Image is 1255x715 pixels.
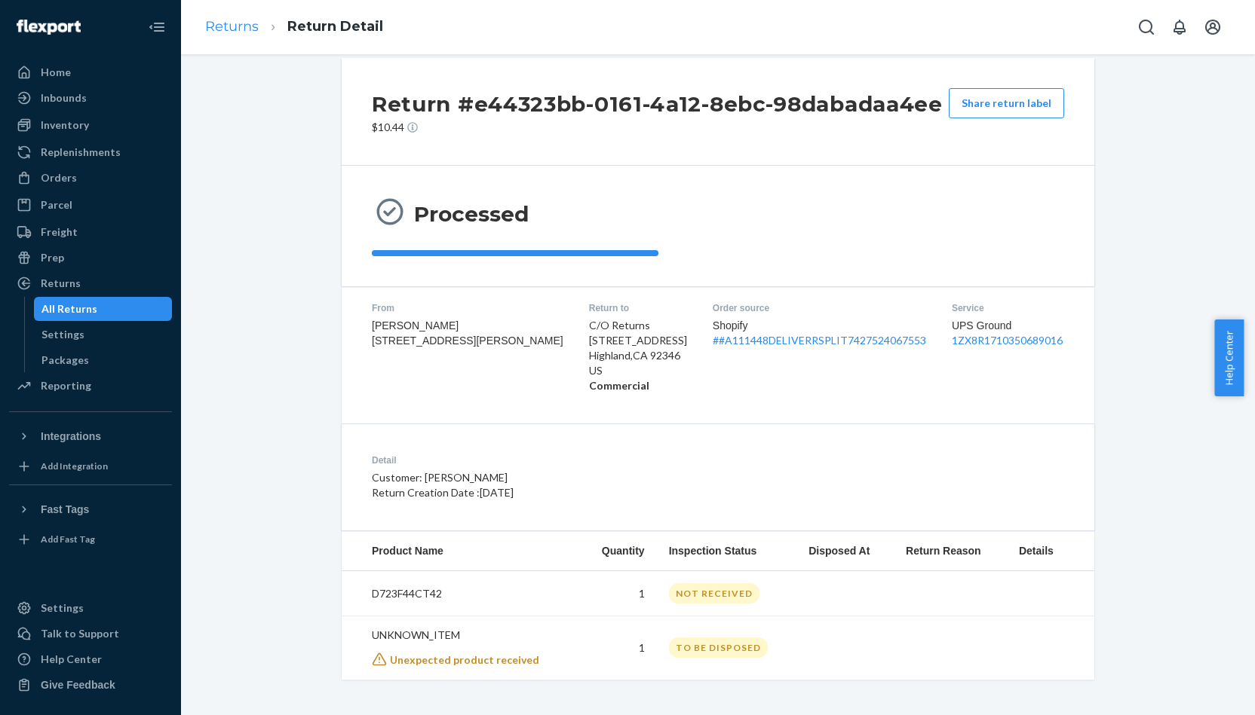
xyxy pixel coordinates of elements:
div: Settings [41,600,84,616]
button: Open account menu [1198,12,1228,42]
span: Unexpected product received [390,653,539,666]
a: Inbounds [9,86,172,110]
div: Freight [41,225,78,240]
p: C/O Returns [589,318,689,333]
h3: Processed [414,200,529,228]
a: Freight [9,220,172,244]
th: Inspection Status [657,531,797,571]
div: Packages [41,353,89,368]
img: Flexport logo [17,20,81,35]
p: Return Creation Date : [DATE] [372,485,789,500]
button: Fast Tags [9,497,172,521]
h2: Return #e44323bb-0161-4a12-8ebc-98dabadaa4ee [372,88,943,120]
div: NOT RECEIVED [669,583,759,603]
button: Integrations [9,424,172,448]
div: Shopify [713,318,928,348]
span: [PERSON_NAME] [STREET_ADDRESS][PERSON_NAME] [372,319,563,347]
p: Customer: [PERSON_NAME] [372,470,789,485]
div: TO BE DISPOSED [669,637,768,658]
strong: Commercial [589,379,649,392]
div: Home [41,65,71,80]
a: Orders [9,166,172,190]
button: Share return label [949,88,1064,118]
span: UPS Ground [952,319,1011,332]
a: Talk to Support [9,622,172,646]
a: 1ZX8R1710350689016 [952,334,1063,347]
div: Help Center [41,652,102,667]
th: Product Name [342,531,581,571]
a: Replenishments [9,140,172,164]
th: Disposed At [796,531,894,571]
div: Talk to Support [41,626,119,641]
div: Returns [41,276,81,291]
div: Add Integration [41,460,108,472]
p: UNKNOWN_ITEM [372,628,569,643]
button: Open notifications [1164,12,1195,42]
a: Add Integration [9,454,172,478]
button: Give Feedback [9,673,172,697]
dt: From [372,302,565,315]
dt: Service [952,302,1064,315]
a: Settings [9,596,172,620]
ol: breadcrumbs [193,5,395,49]
a: Parcel [9,193,172,217]
div: Fast Tags [41,502,89,517]
div: Replenishments [41,145,121,160]
a: Help Center [9,647,172,671]
a: Home [9,60,172,84]
a: Settings [34,322,173,347]
a: Packages [34,348,173,372]
div: Add Fast Tag [41,533,95,545]
div: Orders [41,170,77,185]
a: Return Detail [287,18,383,35]
dt: Detail [372,454,789,467]
p: Highland , CA 92346 [589,348,689,363]
a: Returns [205,18,259,35]
p: US [589,363,689,378]
div: Parcel [41,197,72,212]
a: ##A111448DELIVERRSPLIT7427524067553 [713,334,926,347]
div: Give Feedback [41,677,115,692]
th: Quantity [581,531,657,571]
a: Inventory [9,113,172,137]
p: $10.44 [372,120,943,135]
a: All Returns [34,297,173,321]
td: 1 [581,616,657,680]
th: Details [1007,531,1094,571]
div: Inbounds [41,90,87,105]
th: Return Reason [894,531,1007,571]
p: [STREET_ADDRESS] [589,333,689,348]
button: Close Navigation [142,12,172,42]
a: Reporting [9,374,172,398]
td: 1 [581,571,657,616]
p: D723F44CT42 [372,586,569,601]
div: Settings [41,327,84,342]
div: Prep [41,250,64,265]
button: Open Search Box [1131,12,1161,42]
a: Returns [9,271,172,295]
button: Help Center [1214,319,1244,396]
dt: Return to [589,302,689,315]
dt: Order source [713,302,928,315]
div: Integrations [41,429,101,444]
div: Reporting [41,378,91,393]
a: Prep [9,246,172,270]
div: All Returns [41,301,97,316]
a: Add Fast Tag [9,527,172,552]
div: Inventory [41,118,89,133]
